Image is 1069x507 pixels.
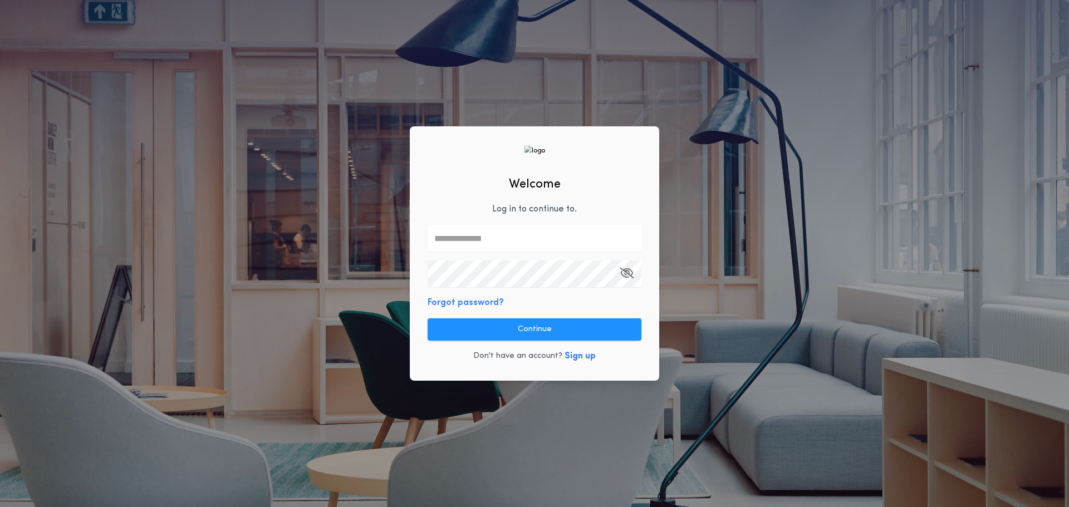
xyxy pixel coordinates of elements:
button: Continue [428,318,641,341]
p: Log in to continue to . [492,203,577,216]
p: Don't have an account? [473,351,562,362]
img: logo [524,145,545,156]
button: Sign up [565,350,596,363]
h2: Welcome [509,175,561,194]
button: Forgot password? [428,296,504,309]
